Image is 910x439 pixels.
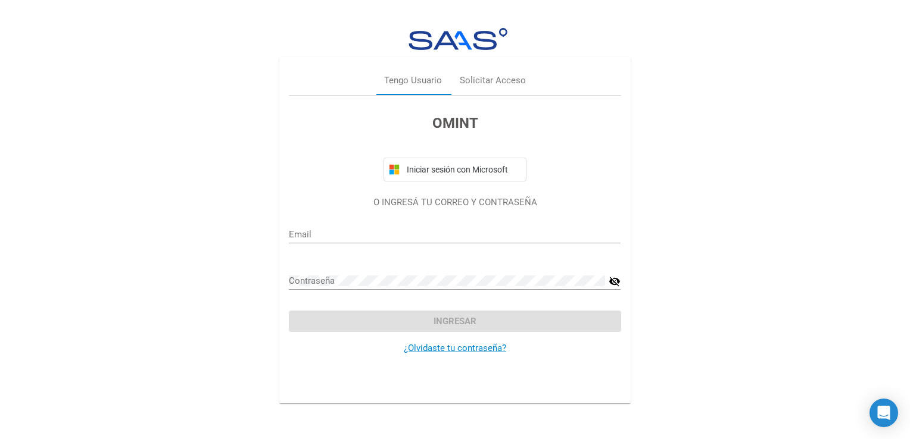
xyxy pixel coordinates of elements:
[609,274,621,289] mat-icon: visibility_off
[404,165,521,174] span: Iniciar sesión con Microsoft
[404,343,506,353] a: ¿Olvidaste tu contraseña?
[870,399,898,427] div: Open Intercom Messenger
[384,74,442,88] div: Tengo Usuario
[460,74,526,88] div: Solicitar Acceso
[289,311,621,332] button: Ingresar
[434,316,476,327] span: Ingresar
[289,196,621,209] p: O INGRESÁ TU CORREO Y CONTRASEÑA
[384,158,526,181] button: Iniciar sesión con Microsoft
[289,112,621,134] h3: OMINT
